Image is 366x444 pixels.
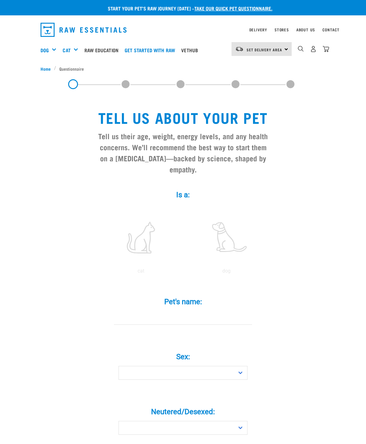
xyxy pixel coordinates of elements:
h3: Tell us their age, weight, energy levels, and any health concerns. We’ll recommend the best way t... [96,130,270,175]
a: Raw Education [83,38,123,62]
a: Cat [63,46,70,54]
p: dog [185,267,268,275]
h1: Tell us about your pet [96,109,270,125]
label: Pet's name: [91,296,275,307]
img: home-icon-1@2x.png [298,46,304,52]
span: Home [41,65,51,72]
span: Set Delivery Area [247,49,282,51]
nav: dropdown navigation [36,20,330,39]
a: Dog [41,46,49,54]
a: Contact [322,29,340,31]
img: user.png [310,46,317,52]
a: Get started with Raw [123,38,180,62]
a: Stores [274,29,289,31]
nav: breadcrumbs [41,65,325,72]
a: Delivery [249,29,267,31]
img: home-icon@2x.png [323,46,329,52]
label: Sex: [91,351,275,362]
a: Home [41,65,54,72]
a: About Us [296,29,315,31]
img: van-moving.png [235,46,243,52]
label: Is a: [91,189,275,200]
p: cat [99,267,182,275]
a: Vethub [180,38,203,62]
img: Raw Essentials Logo [41,23,127,37]
label: Neutered/Desexed: [91,406,275,417]
a: take our quick pet questionnaire. [194,7,272,10]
